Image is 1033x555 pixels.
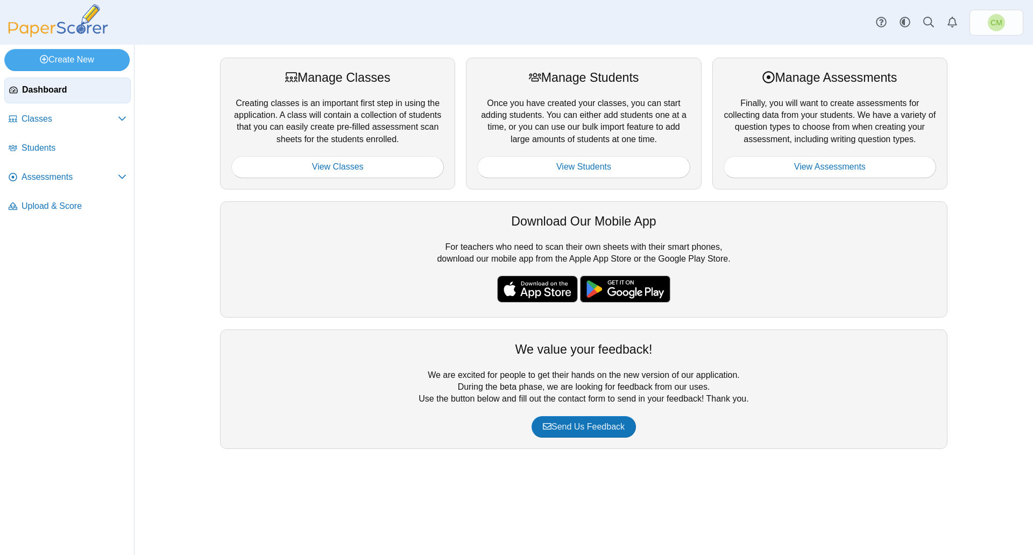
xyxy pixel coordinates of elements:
span: Upload & Score [22,200,126,212]
a: Christine Munzer [970,10,1023,36]
a: Assessments [4,165,131,191]
a: Upload & Score [4,194,131,220]
img: PaperScorer [4,4,112,37]
a: View Students [477,156,690,178]
a: View Classes [231,156,444,178]
div: Creating classes is an important first step in using the application. A class will contain a coll... [220,58,455,189]
img: google-play-badge.png [580,276,670,303]
span: Classes [22,113,118,125]
a: PaperScorer [4,30,112,39]
img: apple-store-badge.svg [497,276,578,303]
div: We value your feedback! [231,341,936,358]
div: We are excited for people to get their hands on the new version of our application. During the be... [220,329,947,449]
span: Christine Munzer [990,19,1002,26]
a: Create New [4,49,130,71]
span: Dashboard [22,84,126,96]
div: Once you have created your classes, you can start adding students. You can either add students on... [466,58,701,189]
a: View Assessments [724,156,936,178]
div: Manage Assessments [724,69,936,86]
a: Dashboard [4,78,131,103]
a: Students [4,136,131,161]
span: Christine Munzer [988,14,1005,31]
span: Send Us Feedback [543,422,625,431]
div: Manage Classes [231,69,444,86]
div: For teachers who need to scan their own sheets with their smart phones, download our mobile app f... [220,201,947,318]
a: Alerts [940,11,964,34]
div: Manage Students [477,69,690,86]
div: Finally, you will want to create assessments for collecting data from your students. We have a va... [712,58,947,189]
span: Students [22,142,126,154]
span: Assessments [22,171,118,183]
a: Send Us Feedback [532,416,636,438]
a: Classes [4,107,131,132]
div: Download Our Mobile App [231,213,936,230]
